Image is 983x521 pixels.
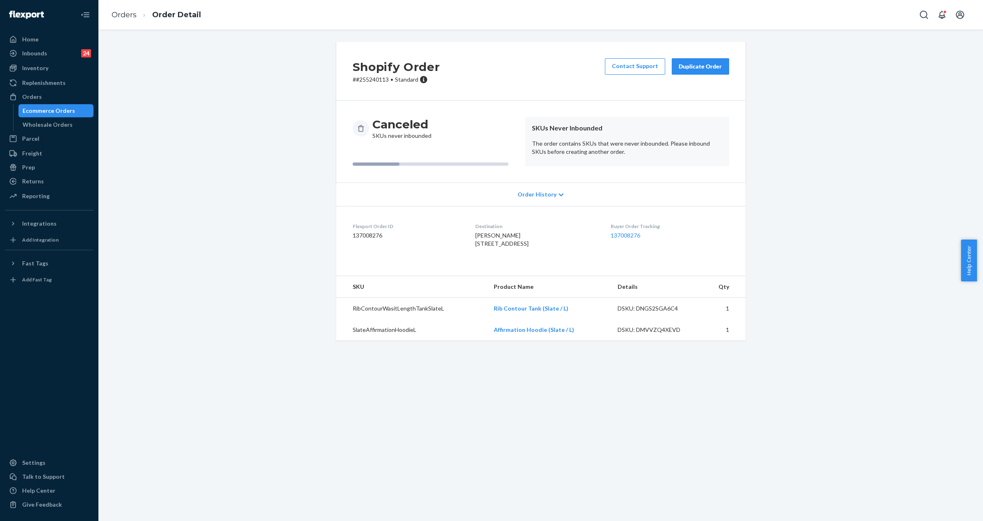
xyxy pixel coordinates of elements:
a: Settings [5,456,94,469]
button: Duplicate Order [672,58,729,75]
a: Orders [5,90,94,103]
a: Talk to Support [5,470,94,483]
img: Flexport logo [9,11,44,19]
div: Returns [22,177,44,185]
div: DSKU: DNGS2SGA6C4 [618,304,695,313]
div: Integrations [22,219,57,228]
a: Parcel [5,132,94,145]
button: Integrations [5,217,94,230]
div: Replenishments [22,79,66,87]
th: Details [611,276,701,298]
div: Freight [22,149,42,158]
div: Wholesale Orders [23,121,73,129]
span: Standard [395,76,418,83]
div: Help Center [22,487,55,495]
dt: Flexport Order ID [353,223,462,230]
div: Settings [22,459,46,467]
h2: Shopify Order [353,58,440,75]
dt: Buyer Order Tracking [611,223,729,230]
a: Help Center [5,484,94,497]
td: SlateAffirmationHoodieL [336,319,488,340]
p: The order contains SKUs that were never inbounded. Please inbound SKUs before creating another or... [532,139,723,156]
button: Fast Tags [5,257,94,270]
a: Inbounds24 [5,47,94,60]
th: Qty [701,276,745,298]
ol: breadcrumbs [105,3,208,27]
button: Open account menu [952,7,968,23]
div: Inventory [22,64,48,72]
div: Ecommerce Orders [23,107,75,115]
span: Order History [518,190,557,199]
a: Add Fast Tag [5,273,94,286]
div: Duplicate Order [679,62,722,71]
a: Add Integration [5,233,94,247]
button: Open notifications [934,7,950,23]
div: Orders [22,93,42,101]
div: Reporting [22,192,50,200]
td: 1 [701,319,745,340]
button: Help Center [961,240,977,281]
h3: Canceled [372,117,431,132]
span: • [390,76,393,83]
a: 137008276 [611,232,640,239]
a: Prep [5,161,94,174]
div: Prep [22,163,35,171]
a: Replenishments [5,76,94,89]
th: SKU [336,276,488,298]
div: Add Integration [22,236,59,243]
div: Add Fast Tag [22,276,52,283]
div: Fast Tags [22,259,48,267]
a: Inventory [5,62,94,75]
div: Parcel [22,135,39,143]
a: Wholesale Orders [18,118,94,131]
button: Close Navigation [77,7,94,23]
a: Returns [5,175,94,188]
a: Orders [112,10,137,19]
button: Give Feedback [5,498,94,511]
th: Product Name [487,276,611,298]
td: 1 [701,298,745,320]
div: Home [22,35,39,43]
div: Talk to Support [22,473,65,481]
div: Inbounds [22,49,47,57]
a: Home [5,33,94,46]
a: Freight [5,147,94,160]
a: Contact Support [605,58,665,75]
dd: 137008276 [353,231,462,240]
dt: Destination [475,223,598,230]
button: Open Search Box [916,7,932,23]
a: Reporting [5,190,94,203]
td: RibContourWasitLengthTankSlateL [336,298,488,320]
div: Give Feedback [22,500,62,509]
div: DSKU: DMVVZQ4XEVD [618,326,695,334]
div: SKUs never inbounded [372,117,431,140]
div: 24 [81,49,91,57]
a: Affirmation Hoodie (Slate / L) [494,326,574,333]
a: Order Detail [152,10,201,19]
header: SKUs Never Inbounded [532,123,723,133]
a: Ecommerce Orders [18,104,94,117]
p: # #255240113 [353,75,440,84]
a: Rib Contour Tank (Slate / L) [494,305,568,312]
span: [PERSON_NAME] [STREET_ADDRESS] [475,232,529,247]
